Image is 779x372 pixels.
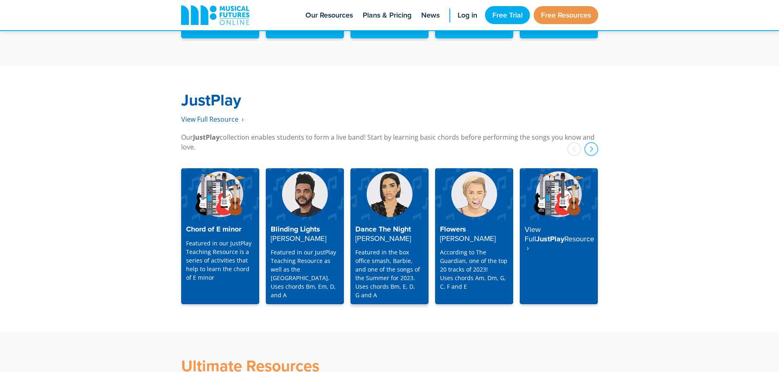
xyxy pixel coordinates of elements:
[305,10,353,21] span: Our Resources
[355,248,424,299] p: Featured in the box office smash, Barbie, and one of the songs of the Summer for 2023. Uses chord...
[584,142,598,156] div: next
[186,225,254,234] h4: Chord of E minor
[181,115,244,124] a: View Full Resource‎‏‏‎ ‎ ›
[534,6,598,24] a: Free Resources
[520,168,598,304] a: View FullJustPlayResource ‎ ›
[440,225,508,243] h4: Flowers
[350,168,429,304] a: Dance The Night[PERSON_NAME] Featured in the box office smash, Barbie, and one of the songs of th...
[485,6,530,24] a: Free Trial
[440,248,508,291] p: According to The Guardian, one of the top 20 tracks of 2023! Uses chords Am, Dm, G, C, F and E
[271,225,339,243] h4: Blinding Lights
[363,10,411,21] span: Plans & Pricing
[525,225,593,253] h4: JustPlay
[186,239,254,282] p: Featured in our JustPlay Teaching Resource is a series of activities that help to learn the chord...
[193,133,220,142] strong: JustPlay
[355,233,411,243] strong: [PERSON_NAME]
[440,233,496,243] strong: [PERSON_NAME]
[435,168,513,304] a: Flowers[PERSON_NAME] According to The Guardian, one of the top 20 tracks of 2023!Uses chords Am, ...
[271,248,339,299] p: Featured in our JustPlay Teaching Resource as well as the [GEOGRAPHIC_DATA]. Uses chords Bm, Em, ...
[525,224,541,244] strong: View Full
[181,132,598,152] p: Our collection enables students to form a live band! Start by learning basic chords before perfor...
[525,234,594,253] strong: Resource ‎ ›
[421,10,440,21] span: News
[271,233,326,243] strong: [PERSON_NAME]
[458,10,477,21] span: Log in
[355,225,424,243] h4: Dance The Night
[181,89,241,111] strong: JustPlay
[181,168,259,304] a: Chord of E minor Featured in our JustPlay Teaching Resource is a series of activities that help t...
[567,142,581,156] div: prev
[266,168,344,304] a: Blinding Lights[PERSON_NAME] Featured in our JustPlay Teaching Resource as well as the [GEOGRAPHI...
